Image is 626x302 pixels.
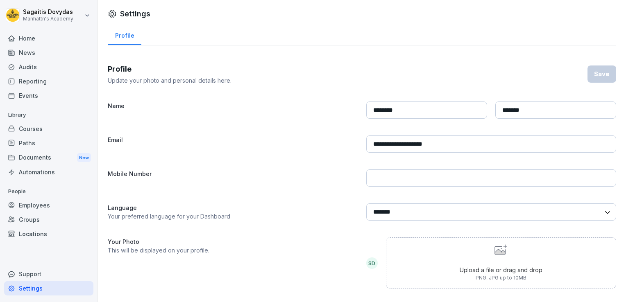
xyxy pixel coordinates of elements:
label: Name [108,101,358,119]
a: Employees [4,198,93,212]
p: This will be displayed on your profile. [108,246,358,255]
a: Locations [4,227,93,241]
h3: Profile [108,63,231,74]
div: SD [366,257,378,269]
p: Upload a file or drag and drop [460,266,542,274]
a: Events [4,88,93,103]
a: News [4,45,93,60]
label: Mobile Number [108,169,358,187]
a: Profile [108,24,141,45]
p: PNG, JPG up to 10MB [460,274,542,282]
a: Paths [4,136,93,150]
p: Manhattn's Academy [23,16,73,22]
p: People [4,185,93,198]
p: Your preferred language for your Dashboard [108,212,358,221]
p: Sagaitis Dovydas [23,9,73,16]
div: Documents [4,150,93,165]
p: Update your photo and personal details here. [108,76,231,85]
a: Audits [4,60,93,74]
a: Groups [4,212,93,227]
a: Courses [4,122,93,136]
a: Automations [4,165,93,179]
label: Your Photo [108,237,358,246]
div: Support [4,267,93,281]
button: Save [587,65,616,83]
h1: Settings [120,8,150,19]
p: Language [108,203,358,212]
a: Settings [4,281,93,295]
a: DocumentsNew [4,150,93,165]
p: Library [4,108,93,122]
div: New [77,153,91,162]
a: Home [4,31,93,45]
a: Reporting [4,74,93,88]
div: Save [594,70,610,79]
label: Email [108,135,358,153]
